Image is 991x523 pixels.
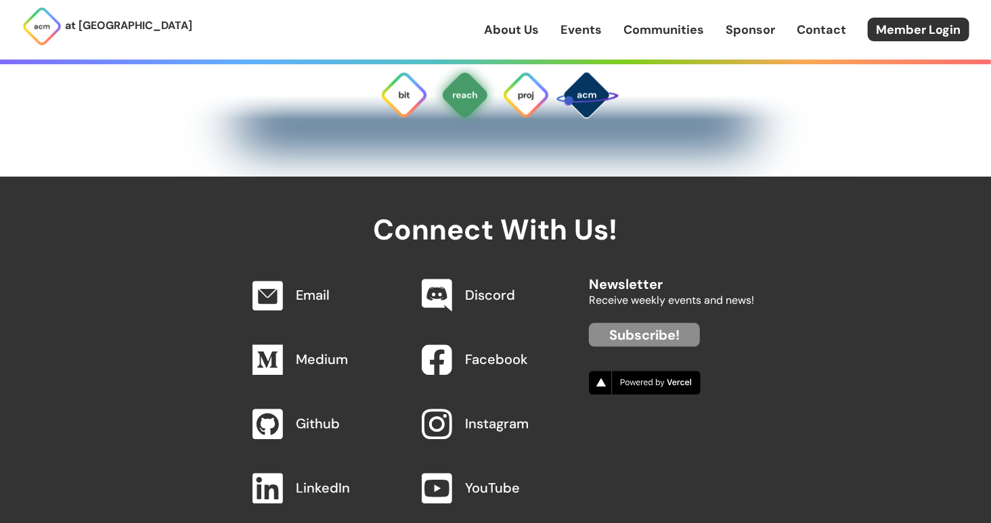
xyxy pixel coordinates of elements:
img: SPACE [554,62,619,127]
a: Member Login [868,18,969,41]
a: YouTube [466,479,521,497]
a: Events [560,21,602,39]
img: Discord [422,279,452,313]
a: LinkedIn [296,479,351,497]
a: Contact [797,21,846,39]
a: Subscribe! [589,323,700,346]
img: Instagram [422,409,452,439]
a: Github [296,415,340,432]
img: Bit Byte [380,70,428,119]
img: Vercel [589,371,701,394]
p: Receive weekly events and news! [589,292,754,309]
img: Facebook [422,344,452,375]
a: Medium [296,350,349,368]
a: Facebook [466,350,529,368]
a: Discord [466,286,516,304]
img: ACM Outreach [441,70,489,119]
a: Email [296,286,330,304]
a: Communities [623,21,704,39]
a: Instagram [466,415,529,432]
img: Github [252,409,283,439]
h2: Newsletter [589,263,754,292]
img: Email [252,281,283,311]
img: YouTube [422,473,452,503]
p: at [GEOGRAPHIC_DATA] [65,17,192,35]
img: LinkedIn [252,473,283,503]
img: Medium [252,344,283,375]
a: at [GEOGRAPHIC_DATA] [22,6,192,47]
a: Sponsor [726,21,775,39]
img: ACM Logo [22,6,62,47]
img: ACM Projects [502,70,550,119]
a: About Us [484,21,539,39]
h2: Connect With Us! [237,177,754,246]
